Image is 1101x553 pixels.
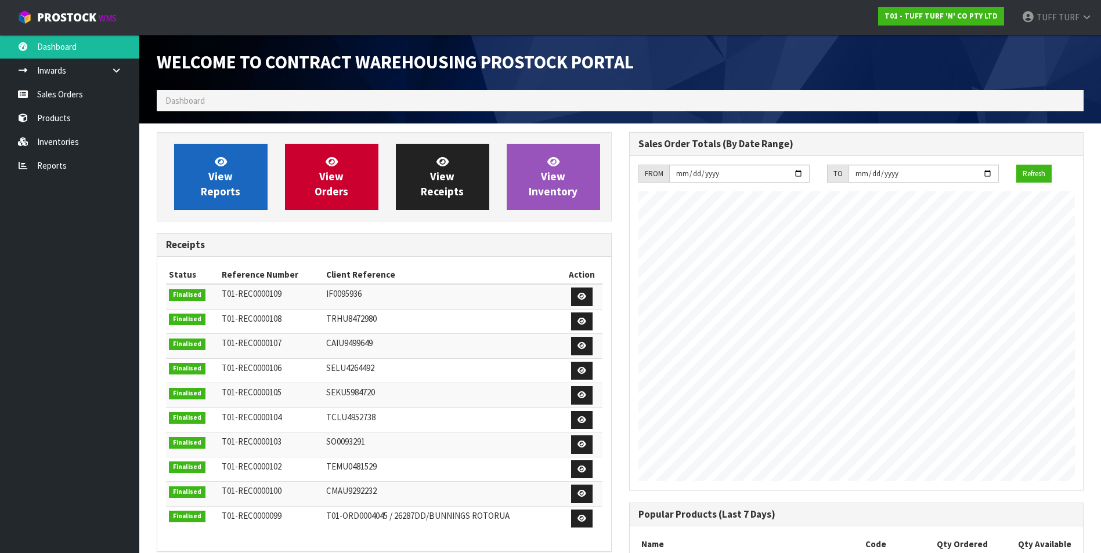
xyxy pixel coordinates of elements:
div: TO [827,165,849,183]
span: T01-REC0000104 [222,412,281,423]
span: T01-REC0000099 [222,510,281,521]
a: ViewInventory [507,144,600,210]
span: T01-REC0000102 [222,461,281,472]
span: Finalised [169,289,205,301]
span: View Orders [315,155,348,198]
span: T01-ORD0004045 / 26287DD/BUNNINGS ROTORUA [326,510,510,521]
h3: Popular Products (Last 7 Days) [638,509,1075,520]
span: Finalised [169,363,205,374]
button: Refresh [1016,165,1052,183]
span: SEKU5984720 [326,387,375,398]
span: IF0095936 [326,288,362,299]
span: Finalised [169,314,205,325]
span: View Receipts [421,155,464,198]
span: T01-REC0000103 [222,436,281,447]
span: TRHU8472980 [326,313,377,324]
span: TCLU4952738 [326,412,376,423]
span: View Reports [201,155,240,198]
th: Client Reference [323,265,562,284]
span: T01-REC0000107 [222,337,281,348]
span: Finalised [169,412,205,424]
img: cube-alt.png [17,10,32,24]
span: Finalised [169,339,205,350]
div: FROM [638,165,669,183]
small: WMS [99,13,117,24]
h3: Receipts [166,239,602,250]
span: TEMU0481529 [326,461,377,472]
th: Status [166,265,219,284]
span: T01-REC0000106 [222,362,281,373]
span: CAIU9499649 [326,337,373,348]
span: TUFF TURF [1037,12,1080,23]
span: Finalised [169,461,205,473]
span: T01-REC0000105 [222,387,281,398]
span: ProStock [37,10,96,25]
span: Finalised [169,437,205,449]
span: Dashboard [165,95,205,106]
span: T01-REC0000108 [222,313,281,324]
span: SELU4264492 [326,362,374,373]
span: Finalised [169,486,205,498]
span: T01-REC0000100 [222,485,281,496]
th: Reference Number [219,265,323,284]
span: Finalised [169,388,205,399]
span: SO0093291 [326,436,365,447]
span: T01-REC0000109 [222,288,281,299]
a: ViewReports [174,144,268,210]
h3: Sales Order Totals (By Date Range) [638,139,1075,150]
span: Finalised [169,511,205,522]
a: ViewReceipts [396,144,489,210]
span: View Inventory [529,155,577,198]
span: CMAU9292232 [326,485,377,496]
a: ViewOrders [285,144,378,210]
span: Welcome to Contract Warehousing ProStock Portal [157,50,634,74]
strong: T01 - TUFF TURF 'N' CO PTY LTD [885,11,998,21]
th: Action [562,265,602,284]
